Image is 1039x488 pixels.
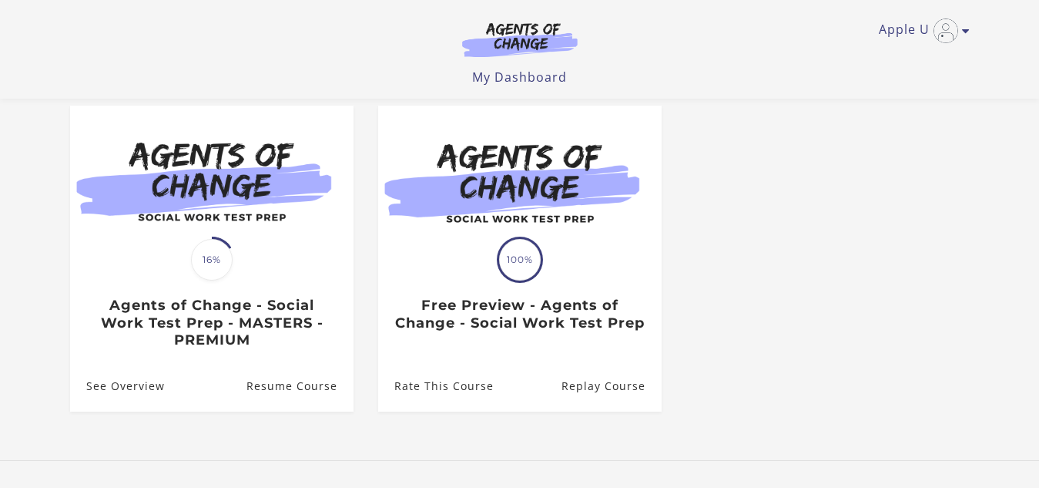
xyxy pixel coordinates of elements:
[879,19,962,43] a: Toggle menu
[472,69,567,86] a: My Dashboard
[70,361,165,411] a: Agents of Change - Social Work Test Prep - MASTERS - PREMIUM: See Overview
[394,297,645,332] h3: Free Preview - Agents of Change - Social Work Test Prep
[191,239,233,281] span: 16%
[246,361,353,411] a: Agents of Change - Social Work Test Prep - MASTERS - PREMIUM: Resume Course
[561,361,661,411] a: Free Preview - Agents of Change - Social Work Test Prep: Resume Course
[378,361,494,411] a: Free Preview - Agents of Change - Social Work Test Prep: Rate This Course
[446,22,594,57] img: Agents of Change Logo
[499,239,541,281] span: 100%
[86,297,337,349] h3: Agents of Change - Social Work Test Prep - MASTERS - PREMIUM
